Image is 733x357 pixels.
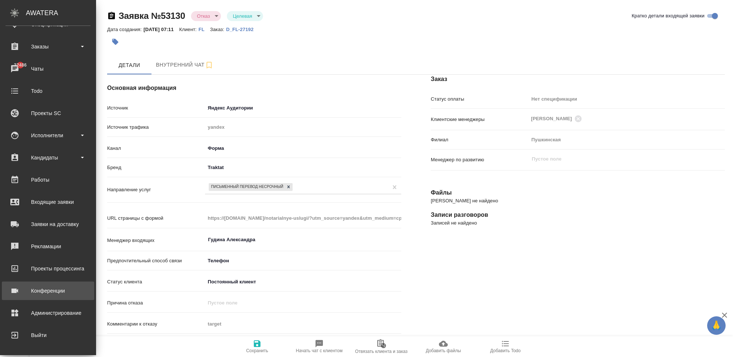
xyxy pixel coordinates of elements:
[490,348,521,353] span: Добавить Todo
[205,122,401,132] input: Пустое поле
[6,219,91,230] div: Заявки на доставку
[205,255,401,267] div: Телефон
[107,186,205,193] p: Направление услуг
[2,193,94,211] a: Входящие заявки
[205,102,401,114] div: Яндекс Аудитории
[412,336,474,357] button: Добавить файлы
[6,330,91,341] div: Выйти
[231,13,254,19] button: Целевая
[6,174,91,185] div: Работы
[431,156,529,164] p: Менеджер по развитию
[2,259,94,278] a: Проекты процессинга
[529,93,725,105] div: Нет спецификации
[431,219,725,227] p: Записей не найдено
[112,61,147,70] span: Детали
[198,27,210,32] p: FL
[6,307,91,319] div: Администрирование
[107,164,205,171] p: Бренд
[191,11,221,21] div: Отказ
[226,27,259,32] p: D_FL-27192
[2,104,94,122] a: Проекты SC
[296,348,342,353] span: Начать чат с клиентом
[431,197,725,205] p: [PERSON_NAME] не найдено
[6,263,91,274] div: Проекты процессинга
[6,130,91,141] div: Исполнители
[531,155,708,164] input: Пустое поле
[205,213,401,223] input: Пустое поле
[107,237,205,244] p: Менеджер входящих
[107,27,143,32] p: Дата создания:
[6,152,91,163] div: Кандидаты
[198,26,210,32] a: FL
[26,6,96,20] div: AWATERA
[246,348,268,353] span: Сохранить
[210,27,226,32] p: Заказ:
[350,336,412,357] button: Отвязать клиента и заказ
[10,61,31,69] span: 32486
[288,336,350,357] button: Начать чат с клиентом
[431,136,529,144] p: Филиал
[2,60,94,78] a: 32486Чаты
[156,60,214,70] span: Внутренний чат
[6,108,91,119] div: Проекты SC
[226,26,259,32] a: D_FL-27192
[226,336,288,357] button: Сохранить
[6,196,91,208] div: Входящие заявки
[107,257,205,265] p: Предпочтительный способ связи
[431,188,725,197] h4: Файлы
[2,282,94,300] a: Конференции
[195,13,212,19] button: Отказ
[2,215,94,233] a: Заявки на доставку
[119,11,185,21] a: Заявка №53130
[431,211,725,219] h4: Записи разговоров
[179,27,198,32] p: Клиент:
[474,336,536,357] button: Добавить Todo
[107,145,205,152] p: Канал
[431,75,725,84] h4: Заказ
[2,237,94,256] a: Рекламации
[431,116,529,123] p: Клиентские менеджеры
[143,27,179,32] p: [DATE] 07:11
[6,85,91,97] div: Todo
[6,63,91,74] div: Чаты
[426,348,461,353] span: Добавить файлы
[205,276,401,288] div: Постоянный клиент
[107,104,205,112] p: Источник
[2,326,94,344] a: Выйти
[107,34,123,50] button: Добавить тэг
[2,171,94,189] a: Работы
[205,161,401,174] div: Traktat
[355,349,408,354] span: Отвязать клиента и заказ
[6,241,91,252] div: Рекламации
[6,285,91,296] div: Конференции
[632,12,705,20] span: Кратко детали входящей заявки
[710,318,723,333] span: 🙏
[107,215,205,222] p: URL страницы с формой
[107,124,205,131] p: Источник трафика
[707,316,726,335] button: 🙏
[2,82,94,100] a: Todo
[209,183,284,191] div: Письменный перевод несрочный
[431,95,529,103] p: Статус оплаты
[107,11,116,20] button: Скопировать ссылку
[205,142,401,155] div: Форма
[2,304,94,322] a: Администрирование
[107,299,205,307] p: Причина отказа
[107,84,401,92] h4: Основная информация
[205,297,401,308] input: Пустое поле
[397,239,399,240] button: Open
[529,134,725,146] div: Пушкинская
[227,11,263,21] div: Отказ
[205,319,401,329] input: Пустое поле
[6,41,91,52] div: Заказы
[107,278,205,286] p: Статус клиента
[107,320,205,328] p: Комментарии к отказу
